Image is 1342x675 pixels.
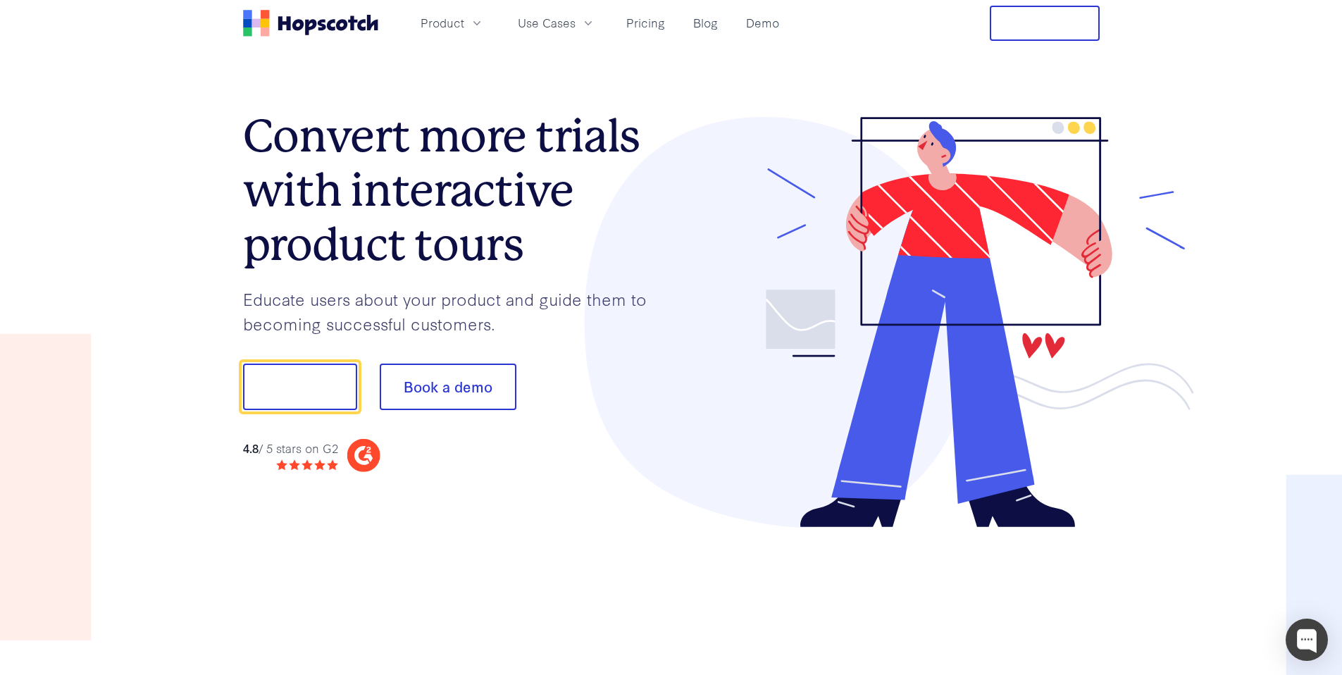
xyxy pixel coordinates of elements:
h1: Convert more trials with interactive product tours [243,109,671,271]
strong: 4.8 [243,440,259,456]
a: Demo [740,11,785,35]
button: Show me! [243,364,357,410]
div: / 5 stars on G2 [243,440,338,457]
a: Blog [688,11,723,35]
button: Use Cases [509,11,604,35]
button: Book a demo [380,364,516,410]
span: Product [421,14,464,32]
a: Home [243,10,378,37]
button: Free Trial [990,6,1100,41]
button: Product [412,11,492,35]
p: Educate users about your product and guide them to becoming successful customers. [243,287,671,335]
span: Use Cases [518,14,576,32]
a: Pricing [621,11,671,35]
